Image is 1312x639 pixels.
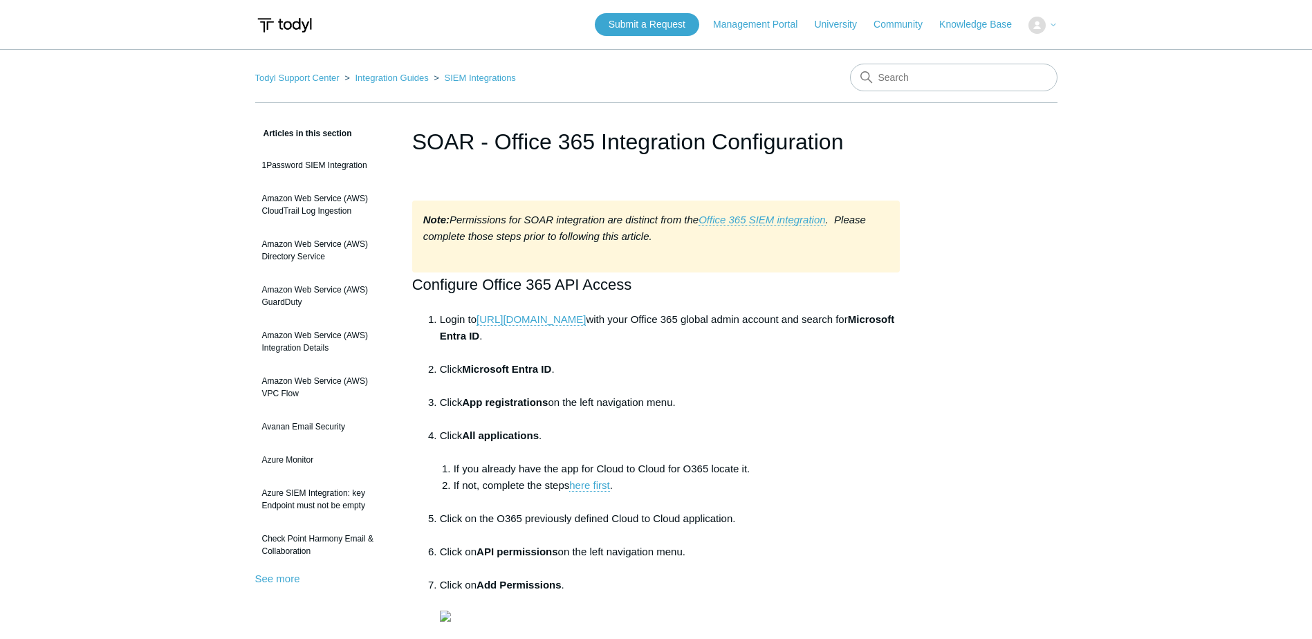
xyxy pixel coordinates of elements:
li: Login to with your Office 365 global admin account and search for . [440,311,900,361]
li: Click . [440,361,900,394]
a: Avanan Email Security [255,414,391,440]
a: Knowledge Base [939,17,1026,32]
em: Permissions for SOAR integration are distinct from the . Please complete those steps prior to fol... [423,214,866,242]
li: Click on the left navigation menu. [440,394,900,427]
a: Amazon Web Service (AWS) CloudTrail Log Ingestion [255,185,391,224]
a: Integration Guides [355,73,428,83]
a: Azure Monitor [255,447,391,473]
a: Todyl Support Center [255,73,340,83]
a: SIEM Integrations [445,73,516,83]
h2: Configure Office 365 API Access [412,272,900,297]
strong: App registrations [462,396,548,408]
li: Integration Guides [342,73,431,83]
a: Amazon Web Service (AWS) Directory Service [255,231,391,270]
a: [URL][DOMAIN_NAME] [477,313,586,326]
img: 28485733445395 [440,611,451,622]
a: Amazon Web Service (AWS) Integration Details [255,322,391,361]
strong: Microsoft Entra ID [440,313,895,342]
a: Amazon Web Service (AWS) GuardDuty [255,277,391,315]
li: If not, complete the steps . [454,477,900,510]
a: 1Password SIEM Integration [255,152,391,178]
a: Management Portal [713,17,811,32]
li: Click on on the left navigation menu. [440,544,900,577]
a: Azure SIEM Integration: key Endpoint must not be empty [255,480,391,519]
h1: SOAR - Office 365 Integration Configuration [412,125,900,158]
strong: Microsoft Entra ID [462,363,551,375]
a: See more [255,573,300,584]
img: Todyl Support Center Help Center home page [255,12,314,38]
a: Submit a Request [595,13,699,36]
strong: Add Permissions [477,579,562,591]
li: Todyl Support Center [255,73,342,83]
a: Community [874,17,936,32]
strong: All applications [462,429,539,441]
li: If you already have the app for Cloud to Cloud for O365 locate it. [454,461,900,477]
li: Click on the O365 previously defined Cloud to Cloud application. [440,510,900,544]
a: University [814,17,870,32]
a: here first [569,479,609,492]
span: Articles in this section [255,129,352,138]
a: Check Point Harmony Email & Collaboration [255,526,391,564]
strong: Note: [423,214,450,225]
strong: API permissions [477,546,558,557]
li: Click . [440,427,900,510]
a: Office 365 SIEM integration [699,214,825,226]
li: SIEM Integrations [431,73,516,83]
input: Search [850,64,1057,91]
a: Amazon Web Service (AWS) VPC Flow [255,368,391,407]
